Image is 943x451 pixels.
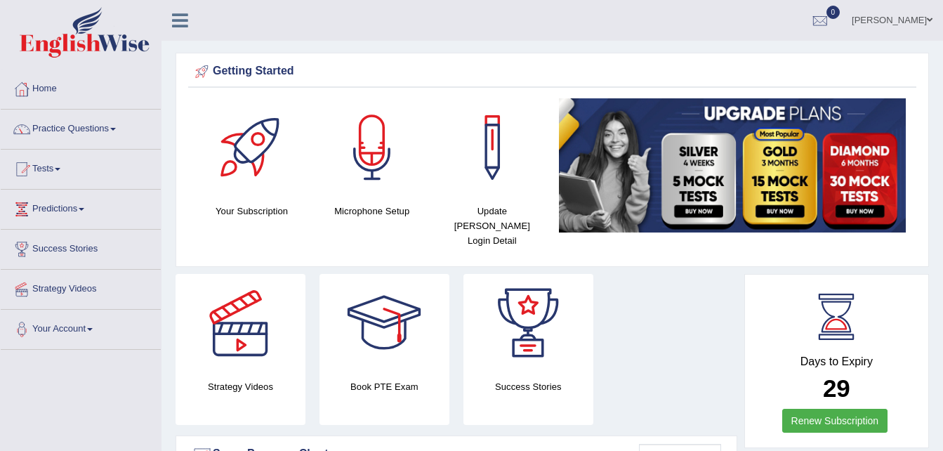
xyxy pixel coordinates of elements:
a: Renew Subscription [782,409,888,433]
div: Getting Started [192,61,913,82]
a: Practice Questions [1,110,161,145]
a: Tests [1,150,161,185]
a: Home [1,70,161,105]
b: 29 [823,374,850,402]
h4: Update [PERSON_NAME] Login Detail [439,204,545,248]
a: Success Stories [1,230,161,265]
span: 0 [826,6,840,19]
h4: Success Stories [463,379,593,394]
h4: Your Subscription [199,204,305,218]
h4: Strategy Videos [176,379,305,394]
h4: Microphone Setup [319,204,425,218]
a: Predictions [1,190,161,225]
a: Your Account [1,310,161,345]
h4: Book PTE Exam [319,379,449,394]
a: Strategy Videos [1,270,161,305]
h4: Days to Expiry [760,355,913,368]
img: small5.jpg [559,98,906,233]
